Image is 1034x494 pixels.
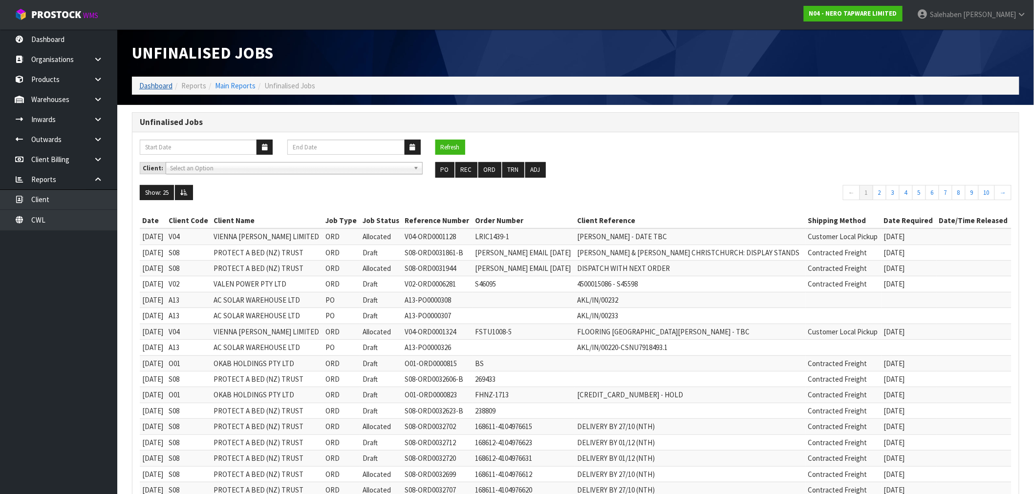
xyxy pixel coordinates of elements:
td: V04-ORD0001324 [402,324,473,339]
span: Draft [363,248,378,257]
td: V04 [166,228,211,245]
td: PROTECT A BED (NZ) TRUST [211,466,323,482]
span: Draft [363,343,378,352]
td: A13 [166,340,211,355]
strong: Client: [143,164,163,172]
button: ADJ [525,162,546,178]
td: AC SOLAR WAREHOUSE LTD [211,340,323,355]
td: S08-ORD0032623-B [402,403,473,418]
td: [DATE] [140,419,166,434]
td: 168611-4104976615 [473,419,575,434]
td: Contracted Freight [806,276,882,292]
td: [DATE] [882,451,937,466]
td: Customer Local Pickup [806,228,882,245]
span: Unfinalised Jobs [264,81,315,90]
td: ORD [323,245,360,260]
td: VIENNA [PERSON_NAME] LIMITED [211,324,323,339]
td: Contracted Freight [806,434,882,450]
td: ORD [323,419,360,434]
td: [DATE] [882,228,937,245]
td: [DATE] [882,403,937,418]
td: PROTECT A BED (NZ) TRUST [211,245,323,260]
td: [DATE] [882,466,937,482]
th: Order Number [473,213,575,228]
td: AC SOLAR WAREHOUSE LTD [211,292,323,308]
td: [DATE] [140,324,166,339]
a: 1 [860,185,873,201]
td: [DATE] [882,355,937,371]
td: FSTU1008-5 [473,324,575,339]
td: PROTECT A BED (NZ) TRUST [211,451,323,466]
a: 8 [952,185,966,201]
td: [CREDIT_CARD_NUMBER] - HOLD [575,387,805,403]
td: [DATE] [882,276,937,292]
a: N04 - NERO TAPWARE LIMITED [804,6,903,21]
td: 4500015086 - S45598 [575,276,805,292]
td: [DATE] [140,245,166,260]
th: Reference Number [402,213,473,228]
th: Job Type [323,213,360,228]
th: Job Status [360,213,402,228]
td: [DATE] [140,261,166,276]
span: Allocated [363,327,391,336]
td: [DATE] [882,434,937,450]
td: S08-ORD0031861-B [402,245,473,260]
td: S08 [166,371,211,387]
span: Allocated [363,232,391,241]
span: Unfinalised Jobs [132,42,273,63]
td: [DATE] [140,228,166,245]
th: Client Reference [575,213,805,228]
td: ORD [323,228,360,245]
td: S08-ORD0032720 [402,451,473,466]
td: PO [323,308,360,324]
td: Contracted Freight [806,466,882,482]
td: AKL/IN/00220-CSNU7918493.1 [575,340,805,355]
td: O01 [166,355,211,371]
td: S08 [166,245,211,260]
td: A13 [166,292,211,308]
td: PO [323,340,360,355]
a: 7 [939,185,952,201]
td: [PERSON_NAME] EMAIL [DATE] [473,261,575,276]
th: Date Required [882,213,937,228]
td: [DATE] [882,387,937,403]
td: PROTECT A BED (NZ) TRUST [211,261,323,276]
td: DELIVERY BY 01/12 (NTH) [575,434,805,450]
a: 5 [912,185,926,201]
td: PO [323,292,360,308]
span: Draft [363,295,378,305]
th: Shipping Method [806,213,882,228]
td: A13-PO0000326 [402,340,473,355]
td: DELIVERY BY 27/10 (NTH) [575,466,805,482]
span: Draft [363,279,378,288]
td: AKL/IN/00233 [575,308,805,324]
td: ORD [323,466,360,482]
td: VALEN POWER PTY LTD [211,276,323,292]
td: Contracted Freight [806,451,882,466]
button: TRN [502,162,524,178]
a: 9 [965,185,979,201]
td: Contracted Freight [806,261,882,276]
td: [PERSON_NAME] & [PERSON_NAME] CHRISTCHURCH: DISPLAY STANDS [575,245,805,260]
td: BS [473,355,575,371]
td: [PERSON_NAME] - DATE TBC [575,228,805,245]
td: OKAB HOLDINGS PTY LTD [211,387,323,403]
td: [DATE] [140,292,166,308]
td: Contracted Freight [806,419,882,434]
td: A13-PO0000307 [402,308,473,324]
td: A13-PO0000308 [402,292,473,308]
td: [DATE] [140,451,166,466]
td: ORD [323,451,360,466]
td: 269433 [473,371,575,387]
td: PROTECT A BED (NZ) TRUST [211,371,323,387]
td: S08 [166,403,211,418]
nav: Page navigation [583,185,1012,203]
td: Contracted Freight [806,403,882,418]
a: 4 [899,185,913,201]
span: Allocated [363,470,391,479]
span: Draft [363,359,378,368]
td: AKL/IN/00232 [575,292,805,308]
td: S08 [166,434,211,450]
td: S08-ORD0032699 [402,466,473,482]
td: S08-ORD0032712 [402,434,473,450]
